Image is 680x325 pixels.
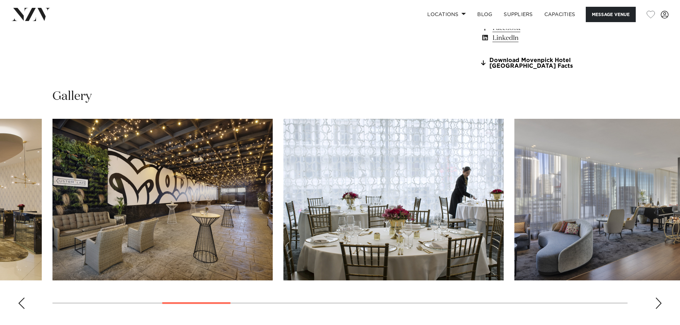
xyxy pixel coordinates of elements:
[481,33,597,43] a: LinkedIn
[586,7,636,22] button: Message Venue
[539,7,581,22] a: Capacities
[498,7,538,22] a: SUPPLIERS
[422,7,472,22] a: Locations
[283,119,504,280] swiper-slide: 6 / 21
[481,57,597,70] a: Download Movenpick Hotel [GEOGRAPHIC_DATA] Facts
[52,119,273,280] swiper-slide: 5 / 21
[11,8,50,21] img: nzv-logo.png
[472,7,498,22] a: BLOG
[52,88,92,105] h2: Gallery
